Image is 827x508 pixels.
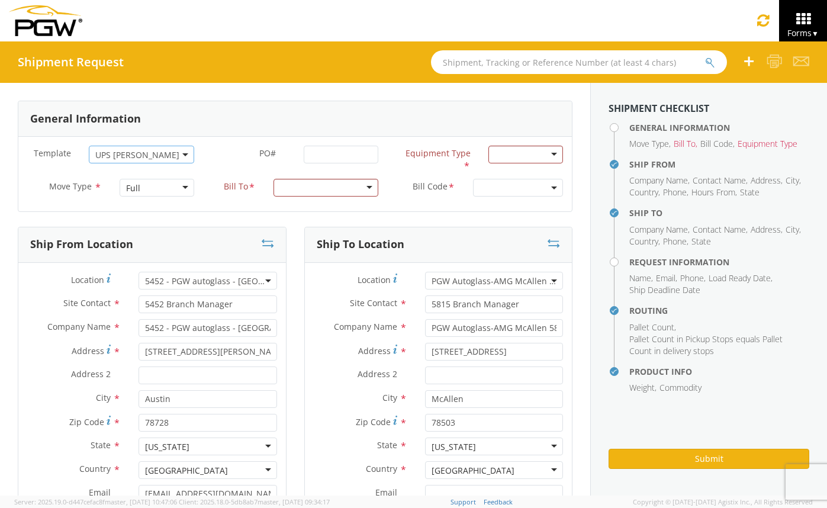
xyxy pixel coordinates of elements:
[656,272,677,284] li: ,
[432,465,514,477] div: [GEOGRAPHIC_DATA]
[674,138,696,149] span: Bill To
[34,147,71,159] span: Template
[358,274,391,285] span: Location
[350,297,397,308] span: Site Contact
[629,224,690,236] li: ,
[375,487,397,498] span: Email
[629,272,651,284] span: Name
[450,497,476,506] a: Support
[358,345,391,356] span: Address
[659,382,701,393] span: Commodity
[786,224,801,236] li: ,
[629,382,655,393] span: Weight
[139,272,276,290] span: 5452 - PGW autoglass - Austin
[680,272,706,284] li: ,
[258,497,330,506] span: master, [DATE] 09:34:17
[680,272,704,284] span: Phone
[629,236,658,247] span: Country
[693,224,746,235] span: Contact Name
[629,382,657,394] li: ,
[629,272,653,284] li: ,
[71,368,111,380] span: Address 2
[629,224,688,235] span: Company Name
[145,465,228,477] div: [GEOGRAPHIC_DATA]
[145,275,270,287] span: 5452 - PGW autoglass - Austin
[629,175,690,187] li: ,
[663,236,687,247] span: Phone
[382,392,397,403] span: City
[69,416,104,427] span: Zip Code
[432,275,556,287] span: PGW Autoglass-AMG McAllen 5815
[30,239,133,250] h3: Ship From Location
[812,28,819,38] span: ▼
[709,272,771,284] span: Load Ready Date
[693,175,748,187] li: ,
[693,224,748,236] li: ,
[629,306,809,315] h4: Routing
[629,138,671,150] li: ,
[629,321,676,333] li: ,
[126,182,140,194] div: Full
[413,181,448,194] span: Bill Code
[629,187,658,198] span: Country
[709,272,773,284] li: ,
[356,416,391,427] span: Zip Code
[105,497,177,506] span: master, [DATE] 10:47:06
[317,239,404,250] h3: Ship To Location
[71,274,104,285] span: Location
[738,138,797,149] span: Equipment Type
[9,5,82,36] img: pgw-form-logo-1aaa8060b1cc70fad034.png
[145,441,189,453] div: [US_STATE]
[609,449,809,469] button: Submit
[95,149,188,160] span: UPS Michael Hanks
[674,138,697,150] li: ,
[96,392,111,403] span: City
[786,175,801,187] li: ,
[484,497,513,506] a: Feedback
[751,175,781,186] span: Address
[629,160,809,169] h4: Ship From
[366,463,397,474] span: Country
[609,102,709,115] strong: Shipment Checklist
[629,208,809,217] h4: Ship To
[787,27,819,38] span: Forms
[89,487,111,498] span: Email
[49,181,92,192] span: Move Type
[629,123,809,132] h4: General Information
[700,138,735,150] li: ,
[259,147,276,159] span: PO#
[691,236,711,247] span: State
[629,321,674,333] span: Pallet Count
[425,272,563,290] span: PGW Autoglass-AMG McAllen 5815
[633,497,813,507] span: Copyright © [DATE]-[DATE] Agistix Inc., All Rights Reserved
[691,187,737,198] li: ,
[663,187,688,198] li: ,
[663,187,687,198] span: Phone
[700,138,733,149] span: Bill Code
[786,175,799,186] span: City
[629,333,783,356] span: Pallet Count in Pickup Stops equals Pallet Count in delivery stops
[656,272,675,284] span: Email
[663,236,688,247] li: ,
[629,138,669,149] span: Move Type
[691,187,735,198] span: Hours From
[629,187,660,198] li: ,
[751,224,781,235] span: Address
[334,321,397,332] span: Company Name
[751,224,783,236] li: ,
[693,175,746,186] span: Contact Name
[18,56,124,69] h4: Shipment Request
[30,113,141,125] h3: General Information
[79,463,111,474] span: Country
[406,147,471,159] span: Equipment Type
[72,345,104,356] span: Address
[432,441,476,453] div: [US_STATE]
[740,187,760,198] span: State
[63,297,111,308] span: Site Contact
[358,368,397,380] span: Address 2
[14,497,177,506] span: Server: 2025.19.0-d447cefac8f
[629,284,700,295] span: Ship Deadline Date
[629,175,688,186] span: Company Name
[224,181,248,194] span: Bill To
[377,439,397,451] span: State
